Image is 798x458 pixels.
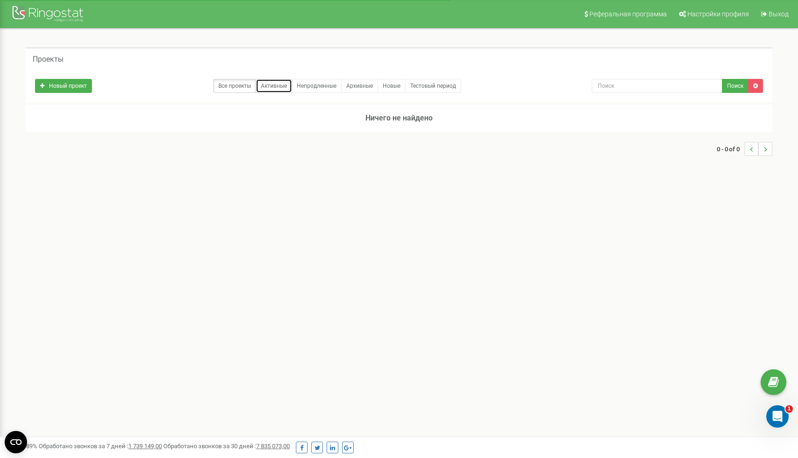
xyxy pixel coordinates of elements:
[766,405,789,428] iframe: Intercom live chat
[26,105,772,132] h3: Ничего не найдено
[256,443,290,450] u: 7 835 073,00
[163,443,290,450] span: Обработано звонков за 30 дней :
[292,79,342,93] a: Непродленные
[687,10,749,18] span: Настройки профиля
[405,79,461,93] a: Тестовый период
[39,443,162,450] span: Обработано звонков за 7 дней :
[5,431,27,453] button: Open CMP widget
[717,133,772,165] nav: ...
[722,79,749,93] button: Поиск
[589,10,667,18] span: Реферальная программа
[128,443,162,450] u: 1 739 149,00
[35,79,92,93] a: Новый проект
[33,55,63,63] h5: Проекты
[785,405,793,413] span: 1
[341,79,378,93] a: Архивные
[378,79,406,93] a: Новые
[592,79,723,93] input: Поиск
[769,10,789,18] span: Выход
[717,142,744,156] span: 0 - 0 of 0
[256,79,292,93] a: Активные
[213,79,256,93] a: Все проекты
